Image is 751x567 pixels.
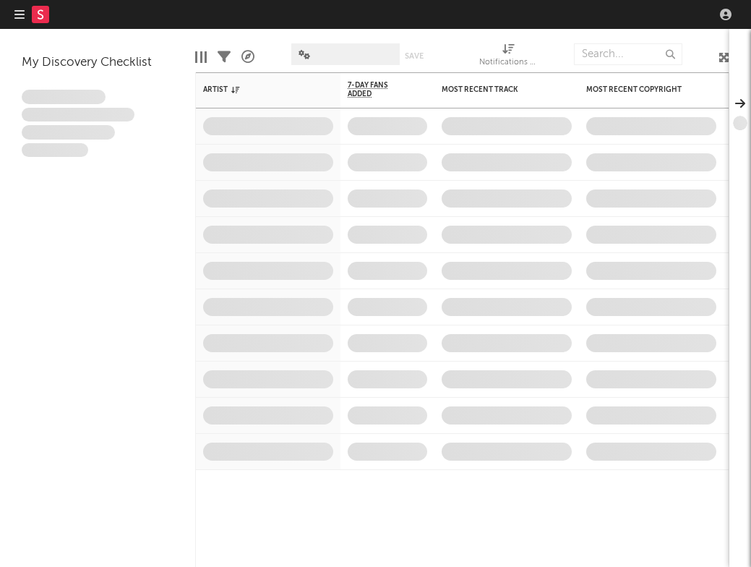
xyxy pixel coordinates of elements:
[218,36,231,78] div: Filters
[22,54,173,72] div: My Discovery Checklist
[479,54,537,72] div: Notifications (Artist)
[22,90,106,104] span: Lorem ipsum dolor
[241,36,254,78] div: A&R Pipeline
[22,125,115,140] span: Praesent ac interdum
[405,52,424,60] button: Save
[22,143,88,158] span: Aliquam viverra
[479,36,537,78] div: Notifications (Artist)
[203,85,312,94] div: Artist
[22,108,134,122] span: Integer aliquet in purus et
[586,85,695,94] div: Most Recent Copyright
[574,43,682,65] input: Search...
[195,36,207,78] div: Edit Columns
[348,81,405,98] span: 7-Day Fans Added
[442,85,550,94] div: Most Recent Track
